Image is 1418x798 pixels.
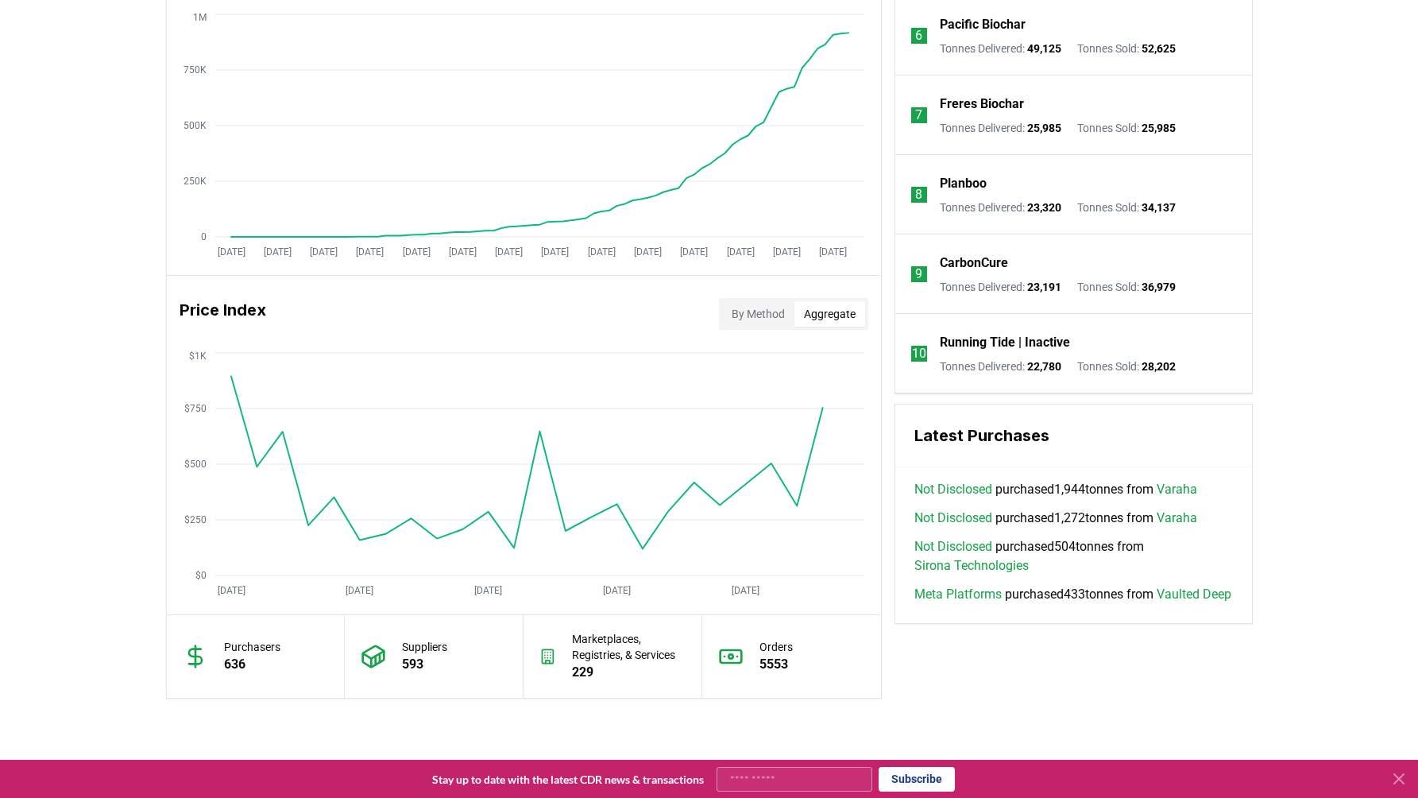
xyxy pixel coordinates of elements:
[1077,358,1176,374] p: Tonnes Sold :
[195,570,207,581] tspan: $0
[915,26,922,45] p: 6
[914,585,1002,604] a: Meta Platforms
[184,64,207,76] tspan: 750K
[794,301,865,327] button: Aggregate
[1157,509,1197,528] a: Varaha
[402,655,447,674] p: 593
[914,424,1233,447] h3: Latest Purchases
[726,246,754,258] tspan: [DATE]
[541,246,569,258] tspan: [DATE]
[310,246,338,258] tspan: [DATE]
[1142,122,1176,134] span: 25,985
[940,199,1061,215] p: Tonnes Delivered :
[633,246,661,258] tspan: [DATE]
[184,176,207,187] tspan: 250K
[402,246,430,258] tspan: [DATE]
[732,585,759,596] tspan: [DATE]
[1157,585,1231,604] a: Vaulted Deep
[189,351,207,362] tspan: $1K
[1142,360,1176,373] span: 28,202
[1077,199,1176,215] p: Tonnes Sold :
[680,246,708,258] tspan: [DATE]
[1142,281,1176,293] span: 36,979
[1157,480,1197,499] a: Varaha
[912,344,926,363] p: 10
[184,514,207,525] tspan: $250
[193,12,207,23] tspan: 1M
[201,231,207,242] tspan: 0
[1027,122,1061,134] span: 25,985
[224,655,280,674] p: 636
[914,537,992,556] a: Not Disclosed
[1077,120,1176,136] p: Tonnes Sold :
[1027,201,1061,214] span: 23,320
[914,556,1029,575] a: Sirona Technologies
[772,246,800,258] tspan: [DATE]
[572,663,686,682] p: 229
[346,585,373,596] tspan: [DATE]
[217,585,245,596] tspan: [DATE]
[603,585,631,596] tspan: [DATE]
[914,480,992,499] a: Not Disclosed
[819,246,847,258] tspan: [DATE]
[587,246,615,258] tspan: [DATE]
[914,537,1233,575] span: purchased 504 tonnes from
[184,120,207,131] tspan: 500K
[474,585,502,596] tspan: [DATE]
[940,333,1070,352] a: Running Tide | Inactive
[940,41,1061,56] p: Tonnes Delivered :
[940,358,1061,374] p: Tonnes Delivered :
[224,639,280,655] p: Purchasers
[1077,279,1176,295] p: Tonnes Sold :
[914,509,1197,528] span: purchased 1,272 tonnes from
[759,639,793,655] p: Orders
[914,585,1231,604] span: purchased 433 tonnes from
[940,254,1008,273] a: CarbonCure
[1027,360,1061,373] span: 22,780
[184,459,207,470] tspan: $500
[356,246,384,258] tspan: [DATE]
[572,631,686,663] p: Marketplaces, Registries, & Services
[915,185,922,204] p: 8
[759,655,793,674] p: 5553
[1077,41,1176,56] p: Tonnes Sold :
[1142,201,1176,214] span: 34,137
[722,301,794,327] button: By Method
[940,120,1061,136] p: Tonnes Delivered :
[940,95,1024,114] a: Freres Biochar
[448,246,476,258] tspan: [DATE]
[914,480,1197,499] span: purchased 1,944 tonnes from
[940,279,1061,295] p: Tonnes Delivered :
[940,174,987,193] a: Planboo
[915,265,922,284] p: 9
[180,298,266,330] h3: Price Index
[402,639,447,655] p: Suppliers
[1027,281,1061,293] span: 23,191
[915,106,922,125] p: 7
[217,246,245,258] tspan: [DATE]
[495,246,523,258] tspan: [DATE]
[184,403,207,414] tspan: $750
[1142,42,1176,55] span: 52,625
[263,246,291,258] tspan: [DATE]
[914,509,992,528] a: Not Disclosed
[940,15,1026,34] a: Pacific Biochar
[1027,42,1061,55] span: 49,125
